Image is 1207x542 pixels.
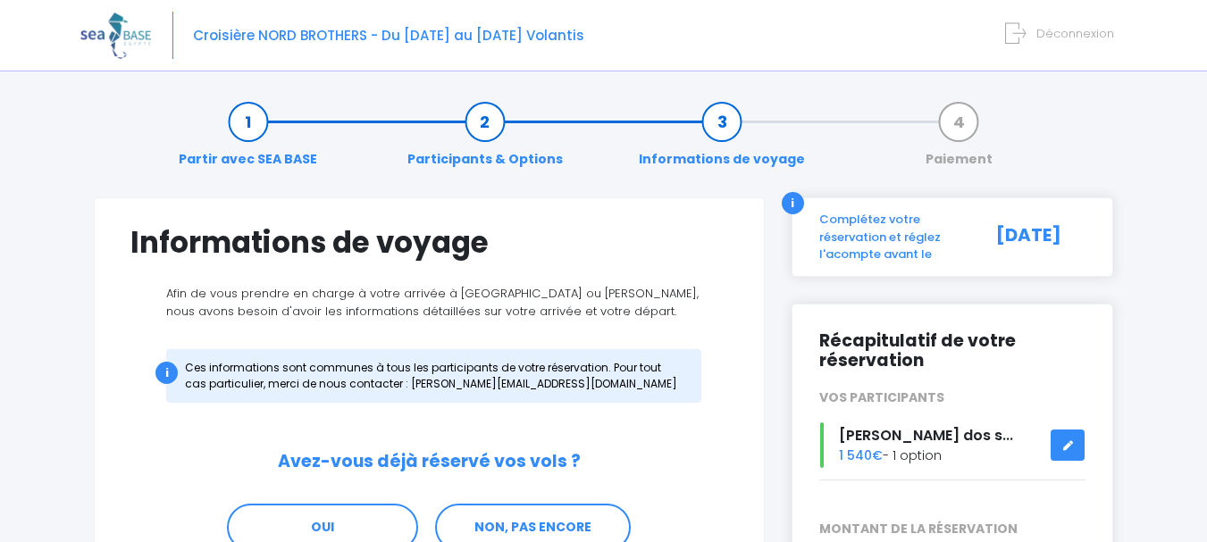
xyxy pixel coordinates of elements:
div: VOS PARTICIPANTS [806,388,1099,407]
div: [DATE] [976,211,1099,263]
span: Déconnexion [1036,25,1114,42]
h2: Avez-vous déjà réservé vos vols ? [130,452,728,472]
a: Participants & Options [398,113,572,169]
h1: Informations de voyage [130,225,728,260]
div: i [782,192,804,214]
span: [PERSON_NAME] dos s... [839,425,1013,446]
div: Ces informations sont communes à tous les participants de votre réservation. Pour tout cas partic... [166,349,701,403]
a: Paiement [917,113,1002,169]
a: Informations de voyage [630,113,814,169]
a: Partir avec SEA BASE [170,113,326,169]
p: Afin de vous prendre en charge à votre arrivée à [GEOGRAPHIC_DATA] ou [PERSON_NAME], nous avons b... [130,285,728,320]
div: i [155,362,178,384]
span: 1 540€ [839,446,883,464]
span: MONTANT DE LA RÉSERVATION [806,520,1099,538]
div: Complétez votre réservation et réglez l'acompte avant le [806,211,977,263]
h2: Récapitulatif de votre réservation [819,331,1085,372]
span: Croisière NORD BROTHERS - Du [DATE] au [DATE] Volantis [193,26,584,45]
div: - 1 option [806,422,1099,468]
